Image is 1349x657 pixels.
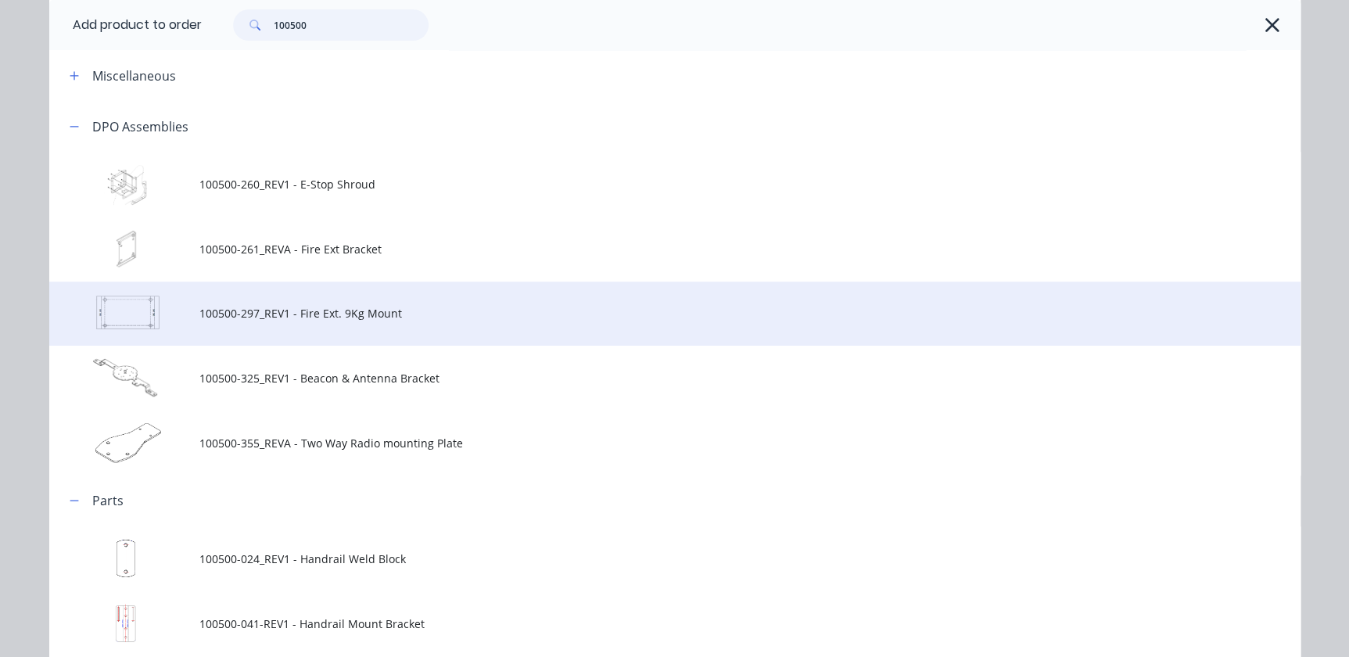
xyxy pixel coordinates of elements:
span: 100500-041-REV1 - Handrail Mount Bracket [199,616,1080,632]
span: 100500-297_REV1 - Fire Ext. 9Kg Mount [199,305,1080,321]
span: 100500-024_REV1 - Handrail Weld Block [199,551,1080,567]
span: 100500-355_REVA - Two Way Radio mounting Plate [199,435,1080,451]
div: Parts [92,491,124,510]
div: Miscellaneous [92,66,176,85]
input: Search... [274,9,429,41]
div: DPO Assemblies [92,117,188,136]
span: 100500-260_REV1 - E-Stop Shroud [199,176,1080,192]
span: 100500-261_REVA - Fire Ext Bracket [199,241,1080,257]
span: 100500-325_REV1 - Beacon & Antenna Bracket [199,370,1080,386]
